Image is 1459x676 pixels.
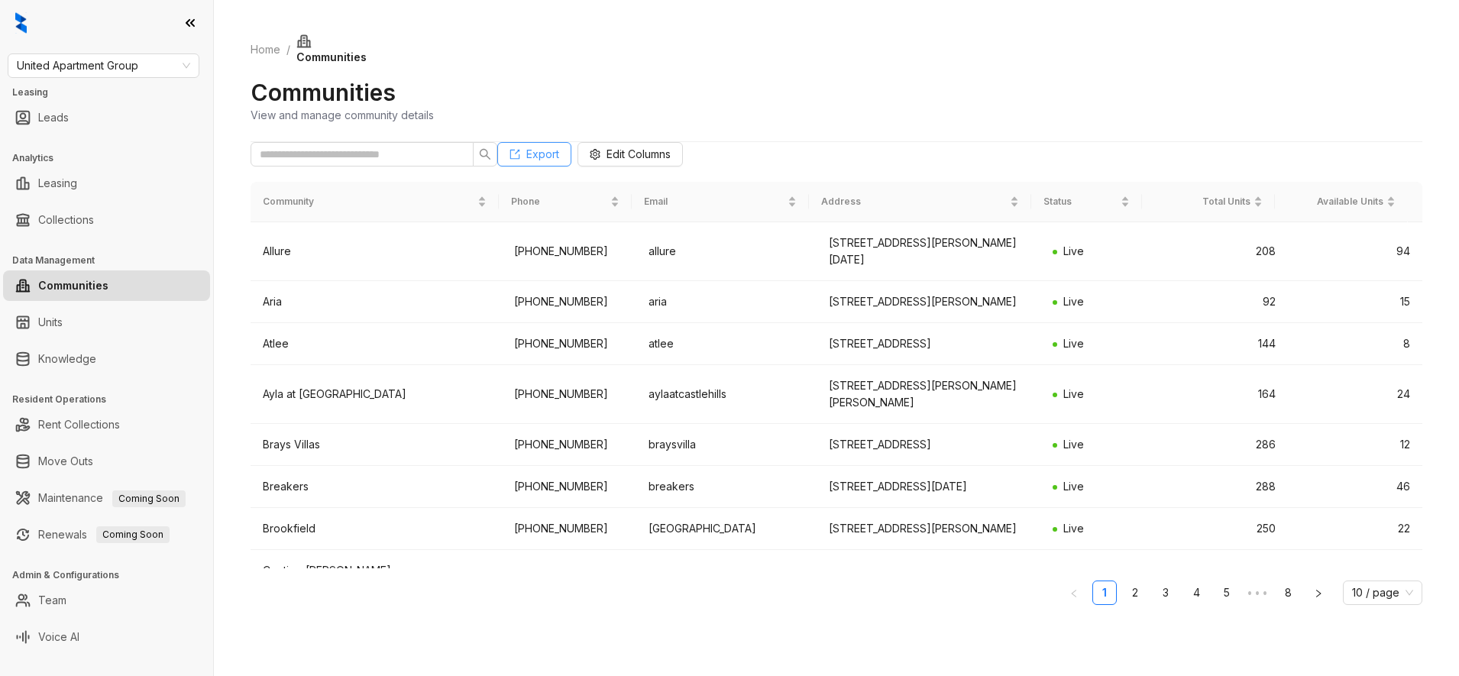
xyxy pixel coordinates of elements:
td: [STREET_ADDRESS] [817,550,1041,609]
td: [PHONE_NUMBER] [502,281,636,323]
td: [STREET_ADDRESS][PERSON_NAME][PERSON_NAME] [817,365,1041,424]
th: Status [1031,182,1142,222]
td: [PHONE_NUMBER] [502,424,636,466]
div: Atlee [263,335,490,352]
li: Knowledge [3,344,210,374]
a: Leads [38,102,69,133]
a: 5 [1215,581,1238,604]
li: Leads [3,102,210,133]
span: Export [526,146,559,163]
span: Live [1063,387,1084,400]
span: Coming Soon [96,526,170,543]
img: logo [15,12,27,34]
li: Voice AI [3,622,210,652]
td: 46 [1288,466,1422,508]
td: 286 [1153,424,1287,466]
div: Breakers [263,478,490,495]
a: Voice AI [38,622,79,652]
li: / [286,41,290,58]
div: Contigo Westover Hills [263,562,490,596]
span: export [510,149,520,160]
li: Maintenance [3,483,210,513]
td: allure [636,222,816,281]
li: Previous Page [1062,581,1086,605]
td: braysvilla [636,424,816,466]
td: breakers [636,466,816,508]
a: 8 [1276,581,1299,604]
h3: Resident Operations [12,393,213,406]
h3: Data Management [12,254,213,267]
li: Rent Collections [3,409,210,440]
th: Available Units [1275,182,1408,222]
li: 1 [1092,581,1117,605]
td: 288 [1153,466,1287,508]
span: Edit Columns [607,146,671,163]
td: [PHONE_NUMBER] [502,365,636,424]
td: [STREET_ADDRESS][PERSON_NAME][DATE] [817,222,1041,281]
button: Edit Columns [577,142,683,167]
a: RenewalsComing Soon [38,519,170,550]
a: Collections [38,205,94,235]
td: 164 [1153,365,1287,424]
td: [PHONE_NUMBER] [502,323,636,365]
h2: Communities [251,78,396,107]
span: Live [1063,244,1084,257]
span: Available Units [1287,195,1383,209]
td: 220 [1153,550,1287,609]
td: aria [636,281,816,323]
li: Renewals [3,519,210,550]
td: 144 [1153,323,1287,365]
td: 94 [1288,222,1422,281]
span: Coming Soon [112,490,186,507]
td: 12 [1288,424,1422,466]
a: Knowledge [38,344,96,374]
span: right [1314,589,1323,598]
button: right [1306,581,1331,605]
td: [STREET_ADDRESS][PERSON_NAME] [817,508,1041,550]
span: 10 / page [1352,581,1413,604]
td: 24 [1288,365,1422,424]
a: Leasing [38,168,77,199]
li: Team [3,585,210,616]
td: 8 [1288,323,1422,365]
li: Leasing [3,168,210,199]
span: Community [263,195,474,209]
span: Status [1043,195,1118,209]
li: 2 [1123,581,1147,605]
span: Address [821,195,1006,209]
td: 22 [1288,508,1422,550]
th: Email [632,182,809,222]
li: Communities [3,270,210,301]
div: Aria [263,293,490,310]
li: 3 [1153,581,1178,605]
td: [PHONE_NUMBER] [502,466,636,508]
span: Live [1063,522,1084,535]
td: 15 [1288,281,1422,323]
span: Total Units [1154,195,1250,209]
h3: Leasing [12,86,213,99]
th: Phone [499,182,632,222]
td: 92 [1153,281,1287,323]
th: Community [251,182,499,222]
span: Live [1063,295,1084,308]
a: Units [38,307,63,338]
div: Ayla at Castle Hills [263,386,490,403]
td: [PHONE_NUMBER] [502,222,636,281]
div: Brays Villas [263,436,490,453]
td: [STREET_ADDRESS][DATE] [817,466,1041,508]
div: Page Size [1343,581,1422,605]
td: [PHONE_NUMBER] [502,508,636,550]
span: setting [590,149,600,160]
span: Live [1063,337,1084,350]
li: 4 [1184,581,1208,605]
td: aylaatcastlehills [636,365,816,424]
h3: Admin & Configurations [12,568,213,582]
td: [STREET_ADDRESS] [817,424,1041,466]
td: [PHONE_NUMBER] [502,550,636,609]
td: 208 [1153,222,1287,281]
span: left [1069,589,1079,598]
li: Collections [3,205,210,235]
button: Export [497,142,571,167]
td: 250 [1153,508,1287,550]
li: Next 5 Pages [1245,581,1270,605]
